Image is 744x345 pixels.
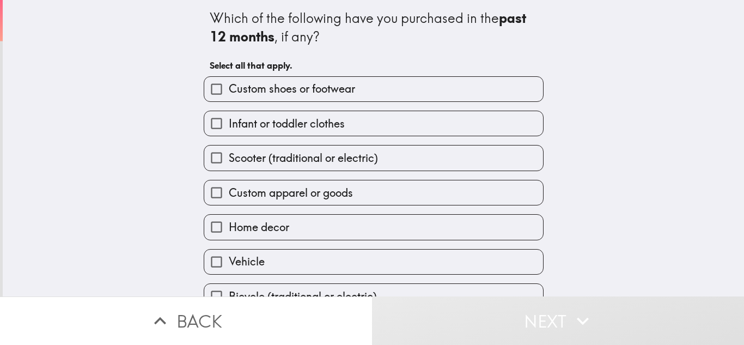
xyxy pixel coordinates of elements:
[204,111,543,136] button: Infant or toddler clothes
[210,10,529,45] b: past 12 months
[229,254,265,269] span: Vehicle
[204,77,543,101] button: Custom shoes or footwear
[229,116,345,131] span: Infant or toddler clothes
[204,284,543,308] button: Bicycle (traditional or electric)
[229,289,377,304] span: Bicycle (traditional or electric)
[210,59,538,71] h6: Select all that apply.
[204,146,543,170] button: Scooter (traditional or electric)
[229,185,353,201] span: Custom apparel or goods
[204,180,543,205] button: Custom apparel or goods
[210,9,538,46] div: Which of the following have you purchased in the , if any?
[229,220,289,235] span: Home decor
[204,250,543,274] button: Vehicle
[229,150,378,166] span: Scooter (traditional or electric)
[372,296,744,345] button: Next
[204,215,543,239] button: Home decor
[229,81,355,96] span: Custom shoes or footwear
